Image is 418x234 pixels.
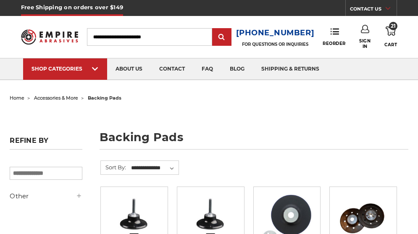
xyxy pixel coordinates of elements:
span: Sign In [357,38,373,49]
a: about us [107,58,151,80]
span: 21 [389,22,397,30]
h1: backing pads [100,131,408,150]
a: accessories & more [34,95,78,101]
span: backing pads [88,95,121,101]
a: [PHONE_NUMBER] [236,27,315,39]
a: shipping & returns [253,58,328,80]
select: Sort By: [130,162,179,174]
input: Submit [213,29,230,46]
span: Reorder [323,41,346,46]
a: blog [221,58,253,80]
p: FOR QUESTIONS OR INQUIRIES [236,42,315,47]
span: Cart [384,42,397,47]
a: faq [193,58,221,80]
a: home [10,95,24,101]
label: Sort By: [101,161,126,174]
h5: Other [10,191,82,201]
a: Reorder [323,28,346,46]
img: Empire Abrasives [21,26,78,48]
a: CONTACT US [350,4,397,16]
h5: Refine by [10,137,82,150]
a: contact [151,58,193,80]
div: SHOP CATEGORIES [32,66,99,72]
a: 21 Cart [384,25,397,49]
